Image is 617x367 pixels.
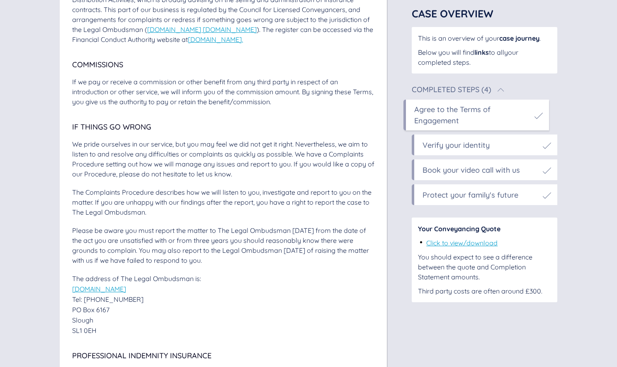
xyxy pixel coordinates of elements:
div: The address of The Legal Ombudsman is: [72,274,374,284]
div: Slough [72,315,374,325]
div: This is an overview of your . [418,33,551,43]
span: Your Conveyancing Quote [418,225,500,233]
div: SL1 0EH [72,325,374,335]
div: Third party costs are often around £300. [418,286,551,296]
span: Professional Indemnity Insurance [72,351,211,360]
a: [DOMAIN_NAME] [72,285,126,293]
span: links [474,48,489,56]
div: Verify your identity [423,139,490,151]
div: Please be aware you must report the matter to The Legal Ombudsman [DATE] from the date of the act... [72,225,374,265]
div: Completed Steps (4) [412,86,491,93]
span: Case Overview [412,7,493,20]
div: The Complaints Procedure describes how we will listen to you, investigate and report to you on th... [72,187,374,217]
div: PO Box 6167 [72,305,374,315]
a: [DOMAIN_NAME] [DOMAIN_NAME] [147,25,257,34]
div: Below you will find to all your completed steps . [418,47,551,67]
div: Tel: [PHONE_NUMBER] [72,294,374,304]
div: Protect your family's future [423,189,518,201]
div: Book your video call with us [423,164,520,176]
div: If we pay or receive a commission or other benefit from any third party in respect of an introduc... [72,77,374,107]
span: Commissions [72,60,123,69]
div: You should expect to see a difference between the quote and Completion Statement amounts. [418,252,551,282]
span: case journey [499,34,539,42]
span: If things go wrong [72,122,151,132]
a: [DOMAIN_NAME]. [188,35,243,44]
a: Click to view/download [426,239,498,247]
div: Agree to the Terms of Engagement [414,104,530,126]
div: We pride ourselves in our service, but you may feel we did not get it right. Nevertheless, we aim... [72,139,374,179]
